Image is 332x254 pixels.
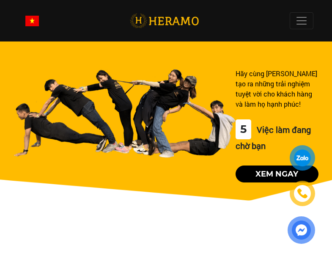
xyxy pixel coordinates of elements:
div: Hãy cùng [PERSON_NAME] tạo ra những trải nghiệm tuyệt vời cho khách hàng và làm họ hạnh phúc! [236,69,318,109]
span: Việc làm đang chờ bạn [236,124,311,151]
img: logo [130,12,199,30]
img: vn-flag.png [25,16,39,26]
div: 5 [236,119,251,139]
img: banner [14,69,236,158]
a: phone-icon [291,182,314,205]
img: phone-icon [298,189,307,198]
button: Xem ngay [236,166,318,182]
